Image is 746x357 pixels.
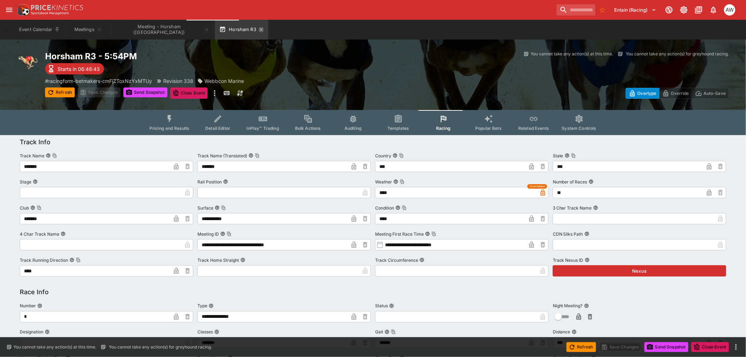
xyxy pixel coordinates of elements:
p: 3 Char Track Name [553,205,592,211]
button: Track NameCopy To Clipboard [46,153,51,158]
button: Send Snapshot [123,87,167,97]
span: Popular Bets [475,126,502,131]
button: Toggle light/dark mode [678,4,690,16]
img: PriceKinetics Logo [16,3,30,17]
p: You cannot take any action(s) at this time. [531,51,613,57]
button: Auto-Save [692,88,729,99]
button: Number [37,303,42,308]
button: Copy To Clipboard [402,205,407,210]
p: Auto-Save [704,90,726,97]
div: Start From [626,88,729,99]
p: You cannot take any action(s) at this time. [13,344,96,350]
button: Refresh [567,342,596,352]
p: Stage [20,179,31,185]
p: You cannot take any action(s) for greyhound racing. [626,51,729,57]
span: Overridden [530,184,545,189]
button: Rail Position [223,179,228,184]
button: CDN Silks Path [585,231,589,236]
button: more [210,87,219,99]
p: Revision 338 [163,77,193,85]
button: 4 Char Track Name [61,231,66,236]
button: Send Snapshot [644,342,689,352]
p: Overtype [637,90,656,97]
p: Classes [197,329,213,335]
p: Night Meeting? [553,303,583,309]
button: Track Home Straight [240,258,245,262]
h2: Copy To Clipboard [45,51,387,62]
p: Country [375,153,391,159]
button: Meeting First Race TimeCopy To Clipboard [425,231,430,236]
p: Override [671,90,689,97]
button: Override [659,88,692,99]
img: greyhound_racing.png [17,51,39,73]
button: Copy To Clipboard [571,153,576,158]
button: Connected to PK [663,4,675,16]
p: You cannot take any action(s) for greyhound racing. [109,344,212,350]
p: Track Running Direction [20,257,68,263]
button: Distance [572,329,577,334]
div: Amanda Whitta [724,4,735,16]
button: Track Running DirectionCopy To Clipboard [69,258,74,262]
p: Track Name (Translated) [197,153,247,159]
button: Copy To Clipboard [52,153,57,158]
p: Track Home Straight [197,257,239,263]
h5: Track Info [20,138,50,146]
button: Horsham R3 [215,20,268,40]
span: Templates [387,126,409,131]
img: Sportsbook Management [31,12,69,15]
p: Rail Position [197,179,222,185]
button: Copy To Clipboard [432,231,436,236]
span: InPlay™ Trading [247,126,279,131]
span: System Controls [562,126,597,131]
button: open drawer [3,4,16,16]
button: Track Nexus ID [585,258,590,262]
p: Webbcon Marine [204,77,244,85]
p: CDN Silks Path [553,231,583,237]
button: GaitCopy To Clipboard [385,329,390,334]
button: Select Tenant [610,4,661,16]
button: Meeting IDCopy To Clipboard [220,231,225,236]
button: Copy To Clipboard [37,205,42,210]
p: Track Name [20,153,44,159]
p: Meeting ID [197,231,219,237]
button: Copy To Clipboard [391,329,396,334]
p: Track Nexus ID [553,257,583,263]
button: Classes [214,329,219,334]
p: Type [197,303,207,309]
button: Documentation [692,4,705,16]
p: Number of Races [553,179,587,185]
p: Designation [20,329,43,335]
span: Auditing [344,126,362,131]
button: Meeting - Horsham (AUS) [112,20,214,40]
button: SurfaceCopy To Clipboard [215,205,220,210]
p: Distance [553,329,570,335]
p: Gait [375,329,383,335]
button: Track Circumference [420,258,424,262]
button: Type [209,303,214,308]
button: Copy To Clipboard [227,231,232,236]
span: Pricing and Results [149,126,190,131]
button: Night Meeting? [584,303,589,308]
p: Starts in 06:48:43 [57,65,100,73]
p: Number [20,303,36,309]
button: Close Event [691,342,729,352]
button: Copy To Clipboard [255,153,260,158]
button: Copy To Clipboard [76,258,81,262]
img: PriceKinetics [31,5,83,10]
span: Bulk Actions [295,126,321,131]
button: Number of Races [589,179,594,184]
button: Status [389,303,394,308]
input: search [557,4,595,16]
button: Notifications [707,4,720,16]
button: Copy To Clipboard [400,179,405,184]
button: Overtype [626,88,660,99]
span: Detail Editor [205,126,230,131]
button: Copy To Clipboard [399,153,404,158]
button: Event Calendar [15,20,64,40]
p: Status [375,303,388,309]
button: Close Event [170,87,208,99]
p: Surface [197,205,213,211]
button: more [732,343,740,351]
button: Nexus [553,265,726,277]
button: WeatherCopy To Clipboard [393,179,398,184]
